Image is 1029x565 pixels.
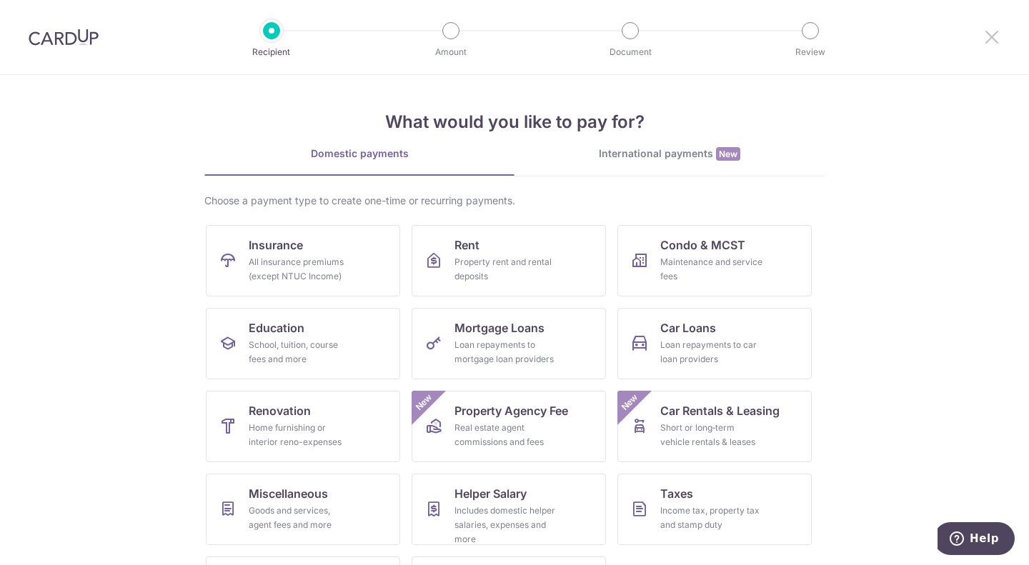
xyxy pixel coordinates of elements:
[454,402,568,419] span: Property Agency Fee
[660,338,763,366] div: Loan repayments to car loan providers
[249,504,352,532] div: Goods and services, agent fees and more
[454,319,545,336] span: Mortgage Loans
[938,522,1015,558] iframe: Opens a widget where you can find more information
[660,319,716,336] span: Car Loans
[204,194,825,208] div: Choose a payment type to create one-time or recurring payments.
[454,338,557,366] div: Loan repayments to mortgage loan providers
[249,485,328,502] span: Miscellaneous
[617,308,812,379] a: Car LoansLoan repayments to car loan providers
[660,504,763,532] div: Income tax, property tax and stamp duty
[757,45,863,59] p: Review
[206,474,400,545] a: MiscellaneousGoods and services, agent fees and more
[660,236,745,254] span: Condo & MCST
[454,255,557,284] div: Property rent and rental deposits
[660,402,780,419] span: Car Rentals & Leasing
[454,485,527,502] span: Helper Salary
[398,45,504,59] p: Amount
[206,391,400,462] a: RenovationHome furnishing or interior reno-expenses
[454,236,479,254] span: Rent
[617,391,812,462] a: Car Rentals & LeasingShort or long‑term vehicle rentals & leasesNew
[617,474,812,545] a: TaxesIncome tax, property tax and stamp duty
[412,391,606,462] a: Property Agency FeeReal estate agent commissions and feesNew
[29,29,99,46] img: CardUp
[249,338,352,366] div: School, tuition, course fees and more
[249,255,352,284] div: All insurance premiums (except NTUC Income)
[577,45,683,59] p: Document
[454,421,557,449] div: Real estate agent commissions and fees
[249,236,303,254] span: Insurance
[249,402,311,419] span: Renovation
[617,225,812,296] a: Condo & MCSTMaintenance and service fees
[206,308,400,379] a: EducationSchool, tuition, course fees and more
[206,225,400,296] a: InsuranceAll insurance premiums (except NTUC Income)
[204,146,514,161] div: Domestic payments
[412,225,606,296] a: RentProperty rent and rental deposits
[716,147,740,161] span: New
[412,474,606,545] a: Helper SalaryIncludes domestic helper salaries, expenses and more
[219,45,324,59] p: Recipient
[660,255,763,284] div: Maintenance and service fees
[412,308,606,379] a: Mortgage LoansLoan repayments to mortgage loan providers
[514,146,825,161] div: International payments
[249,421,352,449] div: Home furnishing or interior reno-expenses
[412,391,436,414] span: New
[454,504,557,546] div: Includes domestic helper salaries, expenses and more
[249,319,304,336] span: Education
[660,485,693,502] span: Taxes
[618,391,642,414] span: New
[660,421,763,449] div: Short or long‑term vehicle rentals & leases
[204,109,825,135] h4: What would you like to pay for?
